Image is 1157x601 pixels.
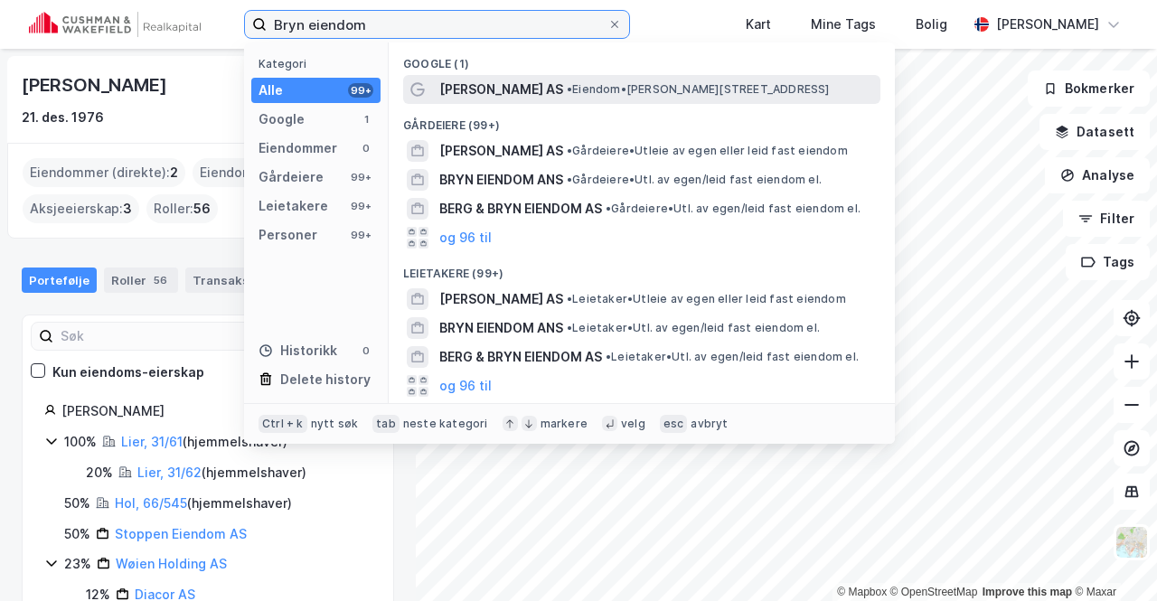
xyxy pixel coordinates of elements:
div: Kart [746,14,771,35]
span: 2 [170,162,178,183]
a: OpenStreetMap [890,586,978,598]
a: Wøien Holding AS [116,556,227,571]
button: Datasett [1039,114,1150,150]
input: Søk på adresse, matrikkel, gårdeiere, leietakere eller personer [267,11,607,38]
div: Aksjeeierskap : [23,194,139,223]
div: Eiendommer (Indirekte) : [193,158,364,187]
div: Transaksjoner [185,268,309,293]
div: 23% [64,553,91,575]
div: Bolig [916,14,947,35]
div: Google [259,108,305,130]
button: Bokmerker [1028,70,1150,107]
span: Gårdeiere • Utleie av egen eller leid fast eiendom [567,144,848,158]
div: Kun eiendoms-eierskap [52,362,204,383]
span: [PERSON_NAME] AS [439,140,563,162]
img: cushman-wakefield-realkapital-logo.202ea83816669bd177139c58696a8fa1.svg [29,12,201,37]
div: ( hjemmelshaver ) [115,493,292,514]
div: 21. des. 1976 [22,107,104,128]
span: BERG & BRYN EIENDOM AS [439,198,602,220]
span: BRYN EIENDOM ANS [439,169,563,191]
input: Søk [53,323,251,350]
span: BERG & BRYN EIENDOM AS [439,346,602,368]
span: • [567,144,572,157]
div: 0 [359,141,373,155]
div: 0 [359,343,373,358]
div: 99+ [348,170,373,184]
div: [PERSON_NAME] [22,70,170,99]
a: Lier, 31/62 [137,465,202,480]
span: • [606,350,611,363]
span: • [567,321,572,334]
div: Kontrollprogram for chat [1067,514,1157,601]
div: 100% [64,431,97,453]
span: Gårdeiere • Utl. av egen/leid fast eiendom el. [606,202,861,216]
div: [PERSON_NAME] [61,400,372,422]
a: Mapbox [837,586,887,598]
div: Gårdeiere [259,166,324,188]
button: Tags [1066,244,1150,280]
div: Leietakere [259,195,328,217]
div: Roller : [146,194,218,223]
span: 3 [123,198,132,220]
div: 50% [64,523,90,545]
div: Ctrl + k [259,415,307,433]
span: • [567,173,572,186]
div: Roller [104,268,178,293]
div: Historikk [259,340,337,362]
div: ( hjemmelshaver ) [137,462,306,484]
span: BRYN EIENDOM ANS [439,317,563,339]
span: 56 [193,198,211,220]
div: Eiendommer (direkte) : [23,158,185,187]
div: Delete history [280,369,371,390]
div: Eiendommer [259,137,337,159]
div: Alle [259,80,283,101]
div: tab [372,415,400,433]
div: esc [660,415,688,433]
div: markere [541,417,588,431]
div: Gårdeiere (99+) [389,104,895,136]
button: Filter [1063,201,1150,237]
div: 50% [64,493,90,514]
a: Improve this map [983,586,1072,598]
div: 20% [86,462,113,484]
div: 99+ [348,199,373,213]
div: Kategori [259,57,381,70]
iframe: Chat Widget [1067,514,1157,601]
a: Hol, 66/545 [115,495,187,511]
span: [PERSON_NAME] AS [439,79,563,100]
div: avbryt [691,417,728,431]
span: Gårdeiere • Utl. av egen/leid fast eiendom el. [567,173,822,187]
span: • [567,82,572,96]
div: Portefølje [22,268,97,293]
span: Leietaker • Utleie av egen eller leid fast eiendom [567,292,846,306]
div: 1 [359,112,373,127]
div: Personer (99+) [389,400,895,433]
div: Google (1) [389,42,895,75]
div: 99+ [348,228,373,242]
div: Mine Tags [811,14,876,35]
span: Leietaker • Utl. av egen/leid fast eiendom el. [567,321,820,335]
button: og 96 til [439,375,492,397]
a: Lier, 31/61 [121,434,183,449]
div: Leietakere (99+) [389,252,895,285]
div: neste kategori [403,417,488,431]
span: Leietaker • Utl. av egen/leid fast eiendom el. [606,350,859,364]
span: [PERSON_NAME] AS [439,288,563,310]
div: Personer [259,224,317,246]
span: Eiendom • [PERSON_NAME][STREET_ADDRESS] [567,82,830,97]
div: [PERSON_NAME] [996,14,1099,35]
div: velg [621,417,645,431]
span: • [606,202,611,215]
button: og 96 til [439,227,492,249]
div: 99+ [348,83,373,98]
span: • [567,292,572,305]
a: Stoppen Eiendom AS [115,526,247,541]
div: 56 [150,271,171,289]
div: ( hjemmelshaver ) [121,431,287,453]
button: Analyse [1045,157,1150,193]
div: nytt søk [311,417,359,431]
